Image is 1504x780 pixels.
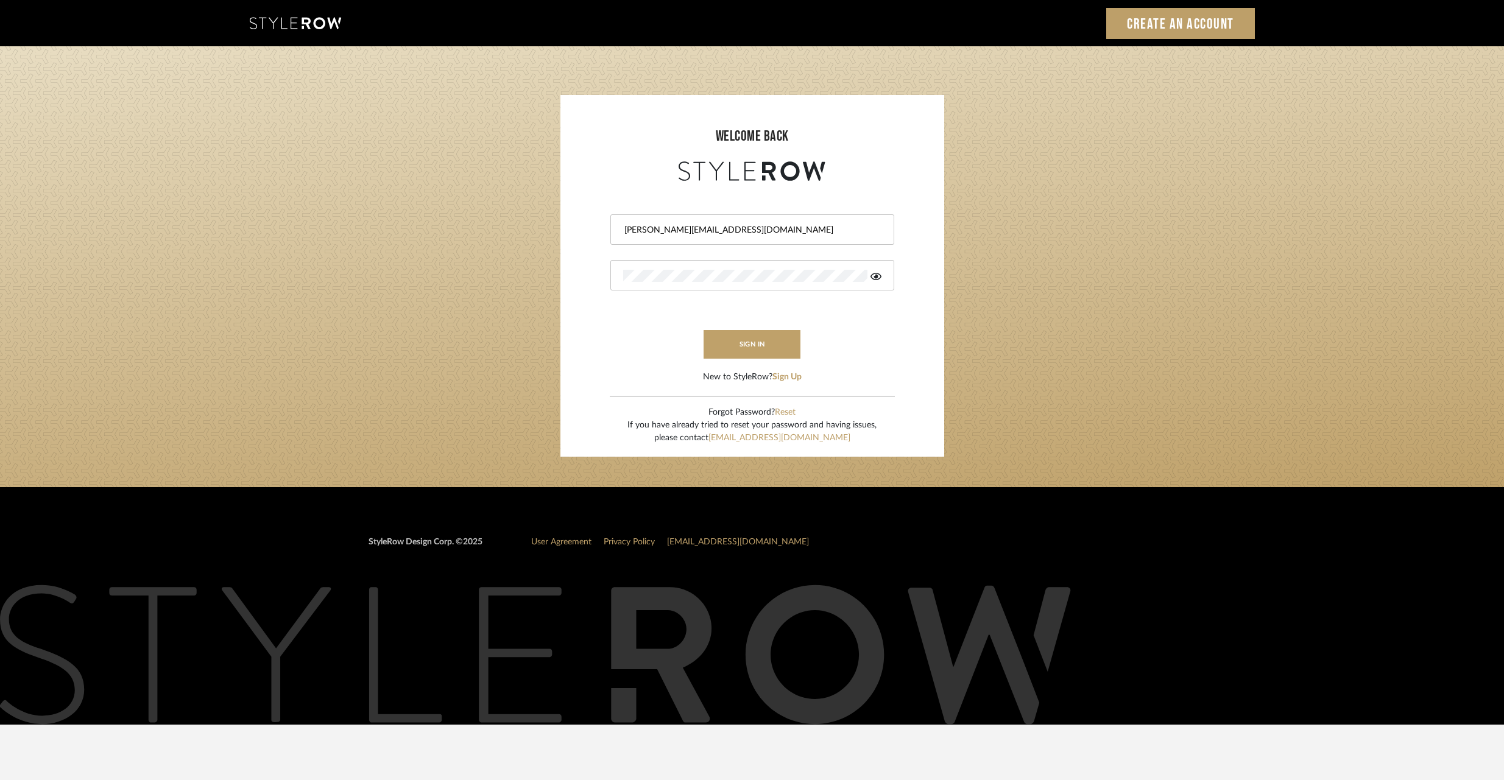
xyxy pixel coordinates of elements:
a: Privacy Policy [604,538,655,546]
a: [EMAIL_ADDRESS][DOMAIN_NAME] [708,434,850,442]
div: If you have already tried to reset your password and having issues, please contact [627,419,877,444]
a: [EMAIL_ADDRESS][DOMAIN_NAME] [667,538,809,546]
button: Sign Up [772,371,802,384]
div: StyleRow Design Corp. ©2025 [369,536,482,558]
button: sign in [704,330,801,359]
input: Email Address [623,224,878,236]
a: Create an Account [1106,8,1255,39]
button: Reset [775,406,796,419]
div: New to StyleRow? [703,371,802,384]
a: User Agreement [531,538,591,546]
div: Forgot Password? [627,406,877,419]
div: welcome back [573,125,932,147]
